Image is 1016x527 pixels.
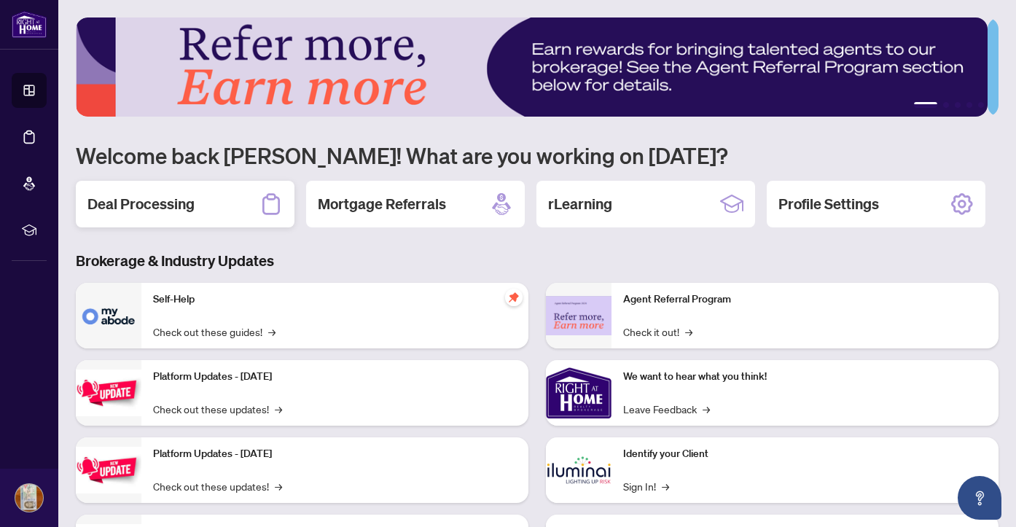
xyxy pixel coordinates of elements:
h2: rLearning [548,194,612,214]
span: → [703,401,710,417]
img: Self-Help [76,283,141,348]
p: Agent Referral Program [623,292,987,308]
span: → [685,324,692,340]
p: Self-Help [153,292,517,308]
h2: Mortgage Referrals [318,194,446,214]
button: 1 [914,102,937,108]
a: Check out these updates!→ [153,401,282,417]
a: Sign In!→ [623,478,669,494]
span: → [275,401,282,417]
a: Check out these guides!→ [153,324,276,340]
img: Identify your Client [546,437,611,503]
button: 5 [978,102,984,108]
img: We want to hear what you think! [546,360,611,426]
span: → [268,324,276,340]
img: Slide 0 [76,17,988,117]
p: Platform Updates - [DATE] [153,369,517,385]
h1: Welcome back [PERSON_NAME]! What are you working on [DATE]? [76,141,999,169]
button: Open asap [958,476,1001,520]
button: 2 [943,102,949,108]
img: Platform Updates - July 8, 2025 [76,447,141,493]
p: We want to hear what you think! [623,369,987,385]
span: → [662,478,669,494]
h2: Deal Processing [87,194,195,214]
a: Check out these updates!→ [153,478,282,494]
a: Check it out!→ [623,324,692,340]
p: Platform Updates - [DATE] [153,446,517,462]
button: 3 [955,102,961,108]
img: Platform Updates - July 21, 2025 [76,370,141,415]
span: → [275,478,282,494]
p: Identify your Client [623,446,987,462]
span: pushpin [505,289,523,306]
h3: Brokerage & Industry Updates [76,251,999,271]
button: 4 [966,102,972,108]
img: Profile Icon [15,484,43,512]
a: Leave Feedback→ [623,401,710,417]
h2: Profile Settings [778,194,879,214]
img: Agent Referral Program [546,296,611,336]
img: logo [12,11,47,38]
